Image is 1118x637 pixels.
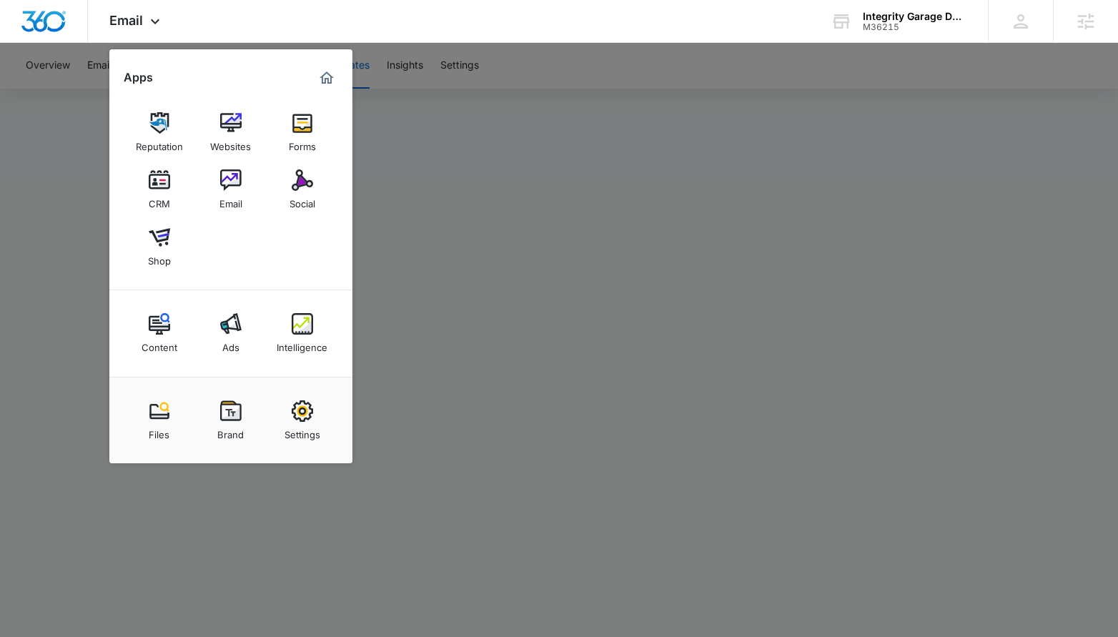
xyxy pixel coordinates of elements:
[132,306,187,360] a: Content
[132,162,187,217] a: CRM
[204,306,258,360] a: Ads
[149,422,169,440] div: Files
[275,105,330,159] a: Forms
[219,191,242,209] div: Email
[109,13,143,28] span: Email
[222,335,239,353] div: Ads
[289,134,316,152] div: Forms
[290,191,315,209] div: Social
[210,134,251,152] div: Websites
[132,105,187,159] a: Reputation
[204,105,258,159] a: Websites
[863,22,967,32] div: account id
[142,335,177,353] div: Content
[275,306,330,360] a: Intelligence
[217,422,244,440] div: Brand
[124,71,153,84] h2: Apps
[863,11,967,22] div: account name
[132,219,187,274] a: Shop
[285,422,320,440] div: Settings
[315,66,338,89] a: Marketing 360® Dashboard
[149,191,170,209] div: CRM
[136,134,183,152] div: Reputation
[132,393,187,448] a: Files
[275,162,330,217] a: Social
[204,162,258,217] a: Email
[277,335,327,353] div: Intelligence
[275,393,330,448] a: Settings
[148,248,171,267] div: Shop
[204,393,258,448] a: Brand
